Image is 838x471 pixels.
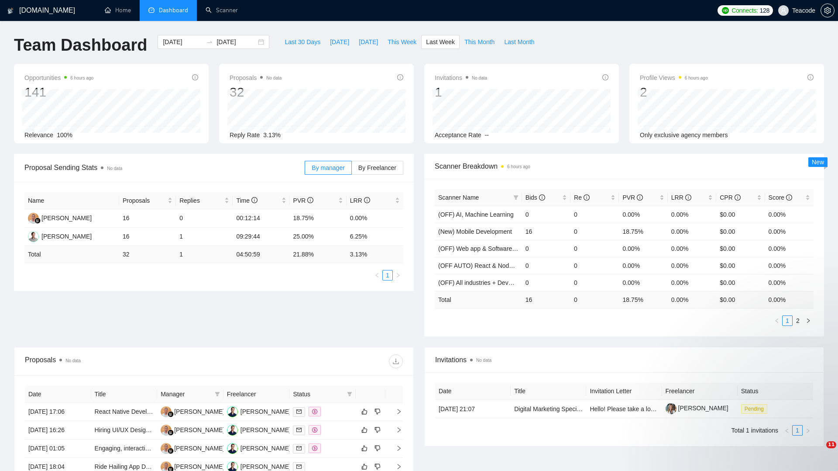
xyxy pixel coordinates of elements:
[389,409,402,415] span: right
[438,262,567,269] a: (OFF AUTO) React & Node Websites and Apps
[619,206,667,223] td: 0.00%
[389,464,402,470] span: right
[622,194,643,201] span: PVR
[522,240,570,257] td: 0
[807,74,814,80] span: info-circle
[395,273,401,278] span: right
[619,291,667,308] td: 18.75 %
[163,37,203,47] input: Start date
[359,443,370,454] button: like
[28,213,39,224] img: MU
[361,445,367,452] span: like
[525,194,545,201] span: Bids
[174,407,224,416] div: [PERSON_NAME]
[793,315,803,326] li: 2
[786,194,792,201] span: info-circle
[240,443,291,453] div: [PERSON_NAME]
[716,291,765,308] td: $ 0.00
[640,132,728,139] span: Only exclusive agency members
[435,73,487,83] span: Invitations
[345,388,354,401] span: filter
[374,445,381,452] span: dislike
[359,406,370,417] button: like
[765,291,814,308] td: 0.00 %
[280,35,325,49] button: Last 30 Days
[28,214,92,221] a: MU[PERSON_NAME]
[435,161,814,172] span: Scanner Breakdown
[230,132,260,139] span: Reply Rate
[25,403,91,421] td: [DATE] 17:06
[435,291,522,308] td: Total
[168,411,174,417] img: gigradar-bm.png
[206,7,238,14] a: searchScanner
[499,35,539,49] button: Last Month
[161,426,224,433] a: MU[PERSON_NAME]
[570,274,619,291] td: 0
[168,429,174,436] img: gigradar-bm.png
[312,446,317,451] span: dollar
[570,257,619,274] td: 0
[91,440,158,458] td: Engaging, interactive mobile app
[388,37,416,47] span: This Week
[821,7,835,14] a: setting
[765,257,814,274] td: 0.00%
[435,383,511,400] th: Date
[236,197,257,204] span: Time
[24,84,93,100] div: 141
[460,35,499,49] button: This Month
[383,35,421,49] button: This Week
[251,197,258,203] span: info-circle
[671,194,691,201] span: LRR
[806,318,811,323] span: right
[91,386,158,403] th: Title
[637,194,643,201] span: info-circle
[374,408,381,415] span: dislike
[511,400,586,418] td: Digital Marketing Specialist (AI & Agent-Driven Strategies)
[70,76,93,80] time: 6 hours ago
[350,197,370,204] span: LRR
[438,228,512,235] a: (New) Mobile Development
[174,443,224,453] div: [PERSON_NAME]
[290,246,347,263] td: 21.88 %
[227,425,238,436] img: JD
[157,386,223,403] th: Manager
[668,240,716,257] td: 0.00%
[760,6,769,15] span: 128
[716,223,765,240] td: $0.00
[119,228,176,246] td: 16
[296,427,302,433] span: mail
[374,273,380,278] span: left
[105,7,131,14] a: homeHome
[513,195,519,200] span: filter
[91,421,158,440] td: Hiring UI/UX Designers / B2B SAAS company
[511,383,586,400] th: Title
[389,427,402,433] span: right
[619,240,667,257] td: 0.00%
[293,197,314,204] span: PVR
[619,223,667,240] td: 18.75%
[435,354,813,365] span: Invitations
[296,464,302,469] span: mail
[290,209,347,228] td: 18.75%
[364,197,370,203] span: info-circle
[668,291,716,308] td: 0.00 %
[780,7,786,14] span: user
[772,315,782,326] button: left
[159,7,188,14] span: Dashboard
[192,74,198,80] span: info-circle
[176,192,233,209] th: Replies
[25,440,91,458] td: [DATE] 01:05
[206,38,213,45] span: swap-right
[504,37,534,47] span: Last Month
[361,408,367,415] span: like
[354,35,383,49] button: [DATE]
[397,74,403,80] span: info-circle
[95,445,183,452] a: Engaging, interactive mobile app
[438,211,514,218] a: (OFF) AI, Machine Learning
[438,279,519,286] a: (OFF) All industries + DevOps
[772,315,782,326] li: Previous Page
[668,274,716,291] td: 0.00%
[347,228,403,246] td: 6.25%
[383,270,392,280] a: 1
[421,35,460,49] button: Last Week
